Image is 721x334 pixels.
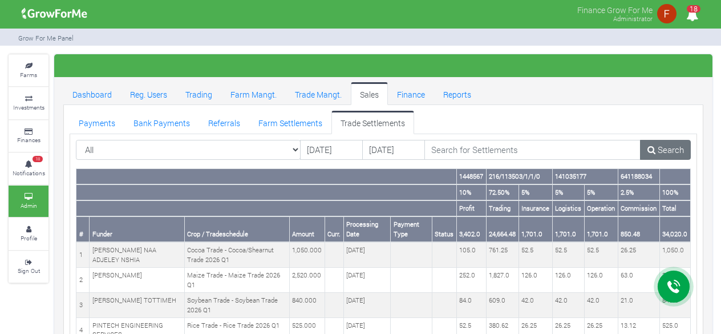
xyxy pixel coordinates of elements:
a: Finance [388,82,434,105]
th: Curr. [325,216,343,242]
a: Farms [9,55,48,86]
th: 5% [584,184,618,200]
a: Reg. Users [121,82,176,105]
th: 1,701.0 [584,216,618,242]
th: 2.5% [618,184,659,200]
th: 72.50% [486,184,519,200]
a: Referrals [199,111,249,134]
th: 1,701.0 [552,216,584,242]
td: 1,827.0 [486,268,519,293]
a: Reports [434,82,480,105]
td: 2 [76,268,90,293]
td: [PERSON_NAME] TOTTIMEH [90,293,185,318]
small: Notifications [13,169,45,177]
th: # [76,216,90,242]
td: Soybean Trade - Soybean Trade 2026 Q1 [184,293,289,318]
td: 26.25 [618,242,659,267]
small: Investments [13,103,44,111]
a: Bank Payments [124,111,199,134]
th: 34,020.0 [659,216,690,242]
td: 1 [76,242,90,267]
input: DD/MM/YYYY [362,140,425,160]
a: Profile [9,218,48,250]
small: Grow For Me Panel [18,34,74,42]
span: 18 [687,5,700,13]
input: DD/MM/YYYY [300,140,363,160]
th: 641188034 [618,169,659,184]
td: 609.0 [486,293,519,318]
td: 52.5 [552,242,584,267]
td: 42.0 [584,293,618,318]
th: 24,664.48 [486,216,519,242]
a: Dashboard [63,82,121,105]
th: Total [659,200,690,216]
img: growforme image [18,2,91,25]
td: 42.0 [552,293,584,318]
td: 105.0 [456,242,486,267]
th: 1448567 [456,169,486,184]
th: Operation [584,200,618,216]
td: 1,050.000 [289,242,325,267]
th: Status [432,216,456,242]
a: 18 [681,11,703,22]
th: 10% [456,184,486,200]
td: 761.25 [486,242,519,267]
td: 52.5 [584,242,618,267]
td: [DATE] [343,293,390,318]
th: Commission [618,200,659,216]
th: Crop / Tradeschedule [184,216,289,242]
small: Farms [20,71,37,79]
th: Payment Type [391,216,432,242]
th: 100% [659,184,690,200]
th: Profit [456,200,486,216]
span: 18 [33,156,43,163]
td: 1,050.0 [659,242,690,267]
small: Profile [21,234,37,242]
td: Cocoa Trade - Cocoa/Shearnut Trade 2026 Q1 [184,242,289,267]
td: [DATE] [343,242,390,267]
a: Trade Settlements [331,111,414,134]
th: Logistics [552,200,584,216]
th: Processing Date [343,216,390,242]
td: 52.5 [519,242,552,267]
a: Investments [9,87,48,119]
i: Notifications [681,2,703,28]
th: 5% [552,184,584,200]
th: 3,402.0 [456,216,486,242]
td: 2,520.000 [289,268,325,293]
th: 141035177 [552,169,618,184]
small: Admin [21,202,37,210]
a: Search [640,140,691,160]
small: Administrator [613,14,653,23]
td: 840.000 [289,293,325,318]
a: Trading [176,82,221,105]
th: 216/113503/1/1/0 [486,169,552,184]
input: Search for Settlements [424,140,641,160]
td: 84.0 [456,293,486,318]
th: 5% [519,184,552,200]
td: 21.0 [618,293,659,318]
a: Sign Out [9,251,48,283]
a: Trade Mangt. [286,82,351,105]
td: 63.0 [618,268,659,293]
th: Amount [289,216,325,242]
td: 126.0 [552,268,584,293]
td: [PERSON_NAME] NAA ADJELEY NSHIA [90,242,185,267]
th: 850.48 [618,216,659,242]
td: 3 [76,293,90,318]
td: 42.0 [519,293,552,318]
a: Farm Mangt. [221,82,286,105]
th: Insurance [519,200,552,216]
a: Farm Settlements [249,111,331,134]
small: Finances [17,136,40,144]
a: Sales [351,82,388,105]
a: 18 Notifications [9,153,48,184]
img: growforme image [655,2,678,25]
th: 1,701.0 [519,216,552,242]
a: Payments [70,111,124,134]
a: Finances [9,120,48,152]
td: 126.0 [519,268,552,293]
td: 126.0 [584,268,618,293]
th: Trading [486,200,519,216]
td: 252.0 [456,268,486,293]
